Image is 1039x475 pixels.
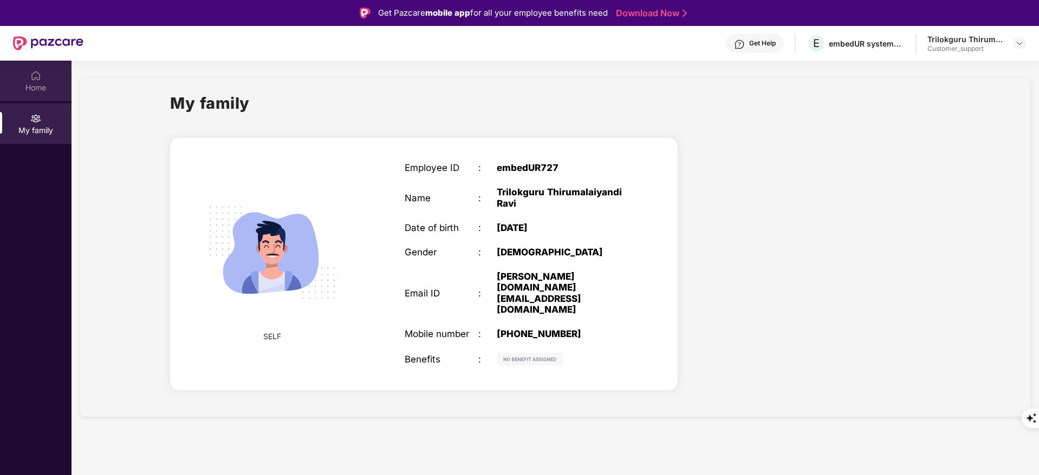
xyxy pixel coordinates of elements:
[497,247,626,258] div: [DEMOGRAPHIC_DATA]
[360,8,371,18] img: Logo
[405,162,478,173] div: Employee ID
[405,328,478,339] div: Mobile number
[616,8,684,19] a: Download Now
[749,39,776,48] div: Get Help
[497,187,626,208] div: Trilokguru Thirumalaiyandi Ravi
[405,222,478,233] div: Date of birth
[478,354,497,365] div: :
[405,354,478,365] div: Benefits
[170,91,250,115] h1: My family
[497,222,626,233] div: [DATE]
[497,162,626,173] div: embedUR727
[813,37,820,50] span: E
[927,44,1003,53] div: Customer_support
[478,328,497,339] div: :
[30,113,41,124] img: svg+xml;base64,PHN2ZyB3aWR0aD0iMjAiIGhlaWdodD0iMjAiIHZpZXdCb3g9IjAgMCAyMCAyMCIgZmlsbD0ibm9uZSIgeG...
[478,222,497,233] div: :
[13,36,83,50] img: New Pazcare Logo
[378,6,608,19] div: Get Pazcare for all your employee benefits need
[425,8,470,18] strong: mobile app
[478,193,497,203] div: :
[497,271,626,315] div: [PERSON_NAME][DOMAIN_NAME][EMAIL_ADDRESS][DOMAIN_NAME]
[829,38,905,49] div: embedUR systems India Private Limited
[405,247,478,258] div: Gender
[405,288,478,299] div: Email ID
[478,247,497,258] div: :
[478,288,497,299] div: :
[405,193,478,203] div: Name
[194,175,350,331] img: svg+xml;base64,PHN2ZyB4bWxucz0iaHR0cDovL3d3dy53My5vcmcvMjAwMC9zdmciIHdpZHRoPSIyMjQiIGhlaWdodD0iMT...
[263,331,281,342] span: SELF
[478,162,497,173] div: :
[497,328,626,339] div: [PHONE_NUMBER]
[1015,39,1024,48] img: svg+xml;base64,PHN2ZyBpZD0iRHJvcGRvd24tMzJ4MzIiIHhtbG5zPSJodHRwOi8vd3d3LnczLm9yZy8yMDAwL3N2ZyIgd2...
[927,34,1003,44] div: Trilokguru Thirumalaiyandi Ravi
[30,70,41,81] img: svg+xml;base64,PHN2ZyBpZD0iSG9tZSIgeG1sbnM9Imh0dHA6Ly93d3cudzMub3JnLzIwMDAvc3ZnIiB3aWR0aD0iMjAiIG...
[734,39,745,50] img: svg+xml;base64,PHN2ZyBpZD0iSGVscC0zMngzMiIgeG1sbnM9Imh0dHA6Ly93d3cudzMub3JnLzIwMDAvc3ZnIiB3aWR0aD...
[683,8,687,19] img: Stroke
[497,353,563,366] img: svg+xml;base64,PHN2ZyB4bWxucz0iaHR0cDovL3d3dy53My5vcmcvMjAwMC9zdmciIHdpZHRoPSIxMjIiIGhlaWdodD0iMj...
